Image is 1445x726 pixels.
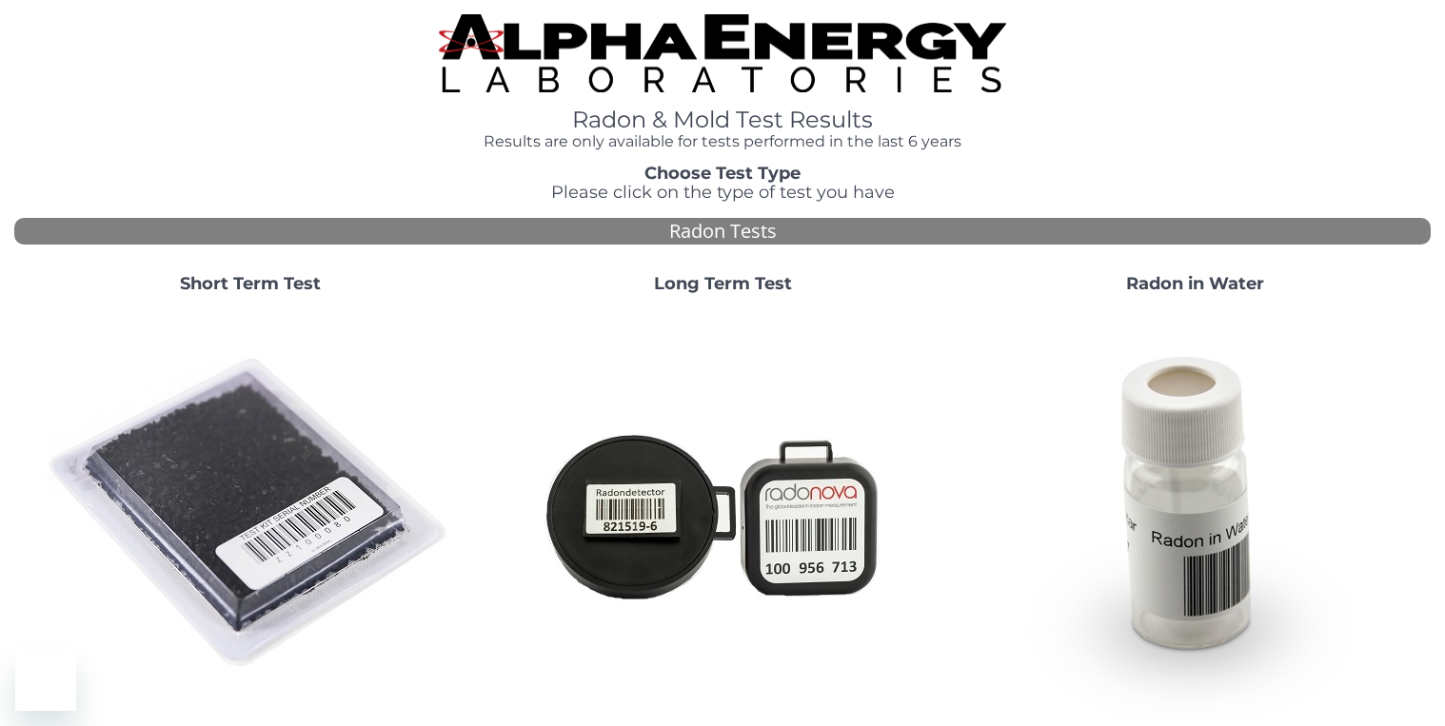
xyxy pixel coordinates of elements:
img: RadoninWater.jpg [990,309,1399,718]
strong: Long Term Test [654,273,792,294]
h1: Radon & Mold Test Results [439,108,1005,132]
strong: Choose Test Type [644,163,801,184]
strong: Short Term Test [180,273,321,294]
div: Radon Tests [14,218,1431,245]
h4: Results are only available for tests performed in the last 6 years [439,133,1005,150]
span: Please click on the type of test you have [551,182,895,203]
img: ShortTerm.jpg [46,309,455,718]
img: TightCrop.jpg [439,14,1005,92]
strong: Radon in Water [1126,273,1264,294]
img: Radtrak2vsRadtrak3.jpg [518,309,927,718]
iframe: Button to launch messaging window [15,650,76,711]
